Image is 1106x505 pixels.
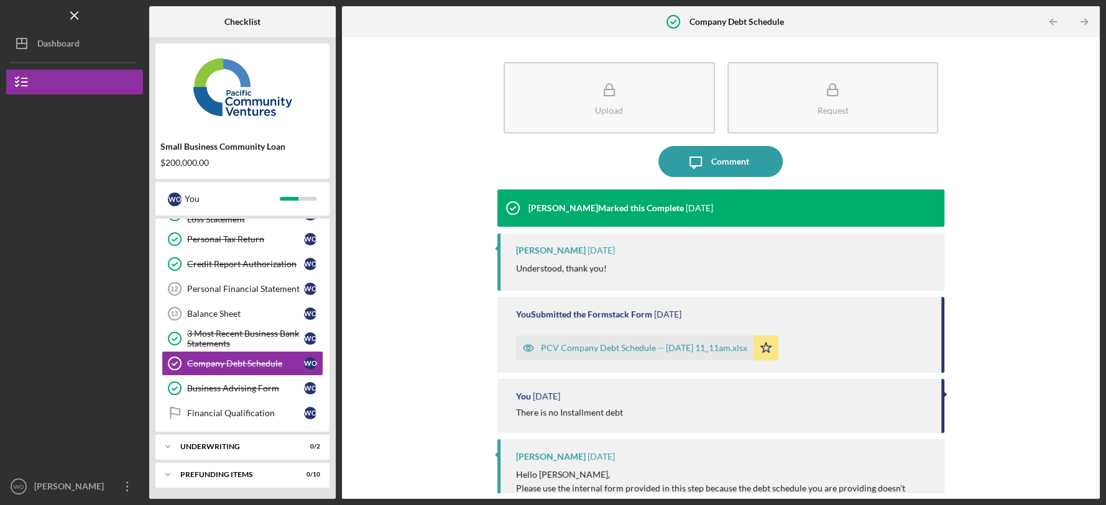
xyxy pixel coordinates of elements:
button: Request [727,62,939,134]
p: Hello [PERSON_NAME], [516,468,932,481]
a: Credit Report AuthorizationWO [162,252,323,276]
div: Request [817,106,848,115]
div: $200,000.00 [160,158,325,168]
a: Financial QualificationWO [162,401,323,425]
div: W O [304,307,316,320]
text: WO [14,483,24,490]
div: Balance Sheet [187,309,304,319]
div: W O [304,233,316,245]
div: PCV Company Debt Schedule -- [DATE] 11_11am.xlsx [541,343,747,353]
div: [PERSON_NAME] [516,245,586,255]
div: W O [168,193,182,206]
div: 3 Most Recent Business Bank Statements [187,329,304,348]
time: 2025-09-30 15:11 [533,391,560,401]
time: 2025-09-30 15:11 [654,309,681,319]
b: Checklist [224,17,260,27]
div: 0 / 2 [298,443,320,450]
a: 3 Most Recent Business Bank StatementsWO [162,326,323,351]
div: You [185,188,280,209]
div: There is no Installment debt [516,407,623,417]
time: 2025-09-30 17:32 [588,245,615,255]
a: 12Personal Financial StatementWO [162,276,323,301]
div: Prefunding Items [180,471,289,478]
b: Company Debt Schedule [689,17,783,27]
button: WO[PERSON_NAME] [6,474,143,499]
div: [PERSON_NAME] Marked this Complete [528,203,684,213]
div: Comment [711,146,749,177]
div: [PERSON_NAME] [516,452,586,462]
button: Comment [658,146,783,177]
tspan: 13 [170,310,178,317]
time: 2025-09-29 23:08 [588,452,615,462]
p: Understood, thank you! [516,262,607,275]
div: W O [304,357,316,370]
div: W O [304,407,316,419]
div: Small Business Community Loan [160,142,325,152]
tspan: 12 [170,285,178,293]
div: You [516,391,531,401]
div: Credit Report Authorization [187,259,304,269]
div: Underwriting [180,443,289,450]
button: PCV Company Debt Schedule -- [DATE] 11_11am.xlsx [516,335,778,360]
div: Personal Tax Return [187,234,304,244]
div: W O [304,283,316,295]
a: Personal Tax ReturnWO [162,227,323,252]
a: Business Advising FormWO [162,376,323,401]
button: Dashboard [6,31,143,56]
button: Upload [504,62,715,134]
div: Upload [595,106,623,115]
div: [PERSON_NAME] [31,474,112,502]
img: Product logo [155,50,329,124]
time: 2025-09-30 17:32 [686,203,713,213]
div: Company Debt Schedule [187,358,304,368]
div: Personal Financial Statement [187,284,304,294]
a: Company Debt ScheduleWO [162,351,323,376]
div: Dashboard [37,31,80,59]
div: You Submitted the Formstack Form [516,309,652,319]
div: Financial Qualification [187,408,304,418]
div: 0 / 10 [298,471,320,478]
div: W O [304,258,316,270]
a: 13Balance SheetWO [162,301,323,326]
div: W O [304,332,316,345]
div: W O [304,382,316,394]
div: Business Advising Form [187,383,304,393]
